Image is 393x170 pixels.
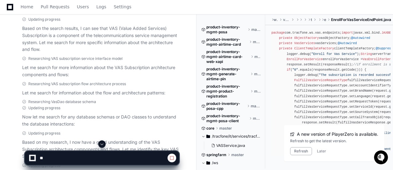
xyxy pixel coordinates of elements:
[251,27,261,32] span: master
[351,36,370,40] span: @Autowired
[206,126,214,131] span: core
[297,131,378,137] span: A new version of PlayerZero is available.
[373,150,390,166] iframe: Open customer support
[206,84,249,99] span: product-inventory-mgmt-product-registration
[287,57,323,61] span: EnrollForVasService
[206,37,248,47] span: product-inventory-mgmt-airtime-card
[28,81,126,86] span: Researching VAS subscription flow architecture process
[114,5,131,9] span: Settings
[28,17,60,22] span: Updating progress
[105,48,112,55] button: Start new chat
[22,25,179,53] p: Based on the search results, I can see that VAS (Value Added Services) Subscription is a componen...
[206,133,210,140] svg: Directory
[273,17,278,22] span: web-services
[43,64,75,69] a: Powered byPylon
[251,104,261,109] span: master
[279,41,292,45] span: private
[206,49,249,64] span: product-inventory-mgmt-airtime-card-web-xapi
[290,139,378,143] div: Refresh to get the latest version.
[22,89,179,97] p: Let me search for information about the flow and architecture patterns:
[206,114,248,123] span: product-inventory-mgmt-posa-client
[294,47,334,50] span: ClientTemplateFactory
[338,41,357,45] span: @Autowired
[206,25,246,35] span: product-inventory-mgmt-posa
[28,106,60,110] span: Updating progress
[292,68,298,72] span: "0"
[28,99,96,104] span: Researching VasDao database schema
[311,17,312,22] span: tracfone
[28,56,123,61] span: Researching VAS subscription service interface model
[6,6,18,19] img: PlayerZero
[254,54,261,59] span: master
[201,131,261,141] button: /tracfone/it/services/tracfone-soa/src/main/java/com/tracfone/soa/client/api/vas
[317,149,326,154] button: Later
[324,17,326,22] span: endpoints
[294,41,315,45] span: VasServices
[271,31,285,35] span: package
[21,5,33,9] span: Home
[253,116,261,121] span: master
[6,25,112,35] div: Welcome
[22,139,179,160] p: Based on my research, I now have a good understanding of the VAS Subscription architecture compon...
[254,89,261,94] span: master
[61,65,75,69] span: Pylon
[41,5,69,9] span: Pull Requests
[22,64,179,78] p: Let me search for more information about the VAS Subscription architecture components and flows:
[6,46,17,57] img: 1736555170064-99ba0984-63c1-480f-8ee9-699278ef63ed
[206,101,246,111] span: product-inventory-posa-cpp
[294,78,347,82] span: FulfillVasServiceRequestType
[212,134,261,139] span: /tracfone/it/services/tracfone-soa/src/main/java/com/tracfone/soa/client/api/vas
[253,39,261,44] span: master
[279,47,292,50] span: private
[28,131,60,136] span: Updating progress
[77,5,89,9] span: Users
[206,67,249,81] span: product-inventory-mgmt-generate-airtime-pin
[290,147,312,155] button: Refresh
[21,46,101,52] div: Start new chat
[21,52,80,57] div: We're offline, we'll be back soon
[219,126,232,131] span: master
[311,52,357,56] span: "Enroll for Vas Service"
[254,72,261,77] span: master
[361,52,372,56] span: String
[331,17,391,22] span: EnrollForVasServiceEndPoint.java
[342,31,353,35] span: import
[22,114,179,128] p: Now let me search for any database schemas or DAO classes to understand the database interactions:
[287,68,290,72] span: if
[283,17,290,22] span: vas-web-services
[279,36,292,40] span: private
[294,36,319,40] span: ObjectFactory
[96,5,106,9] span: Logs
